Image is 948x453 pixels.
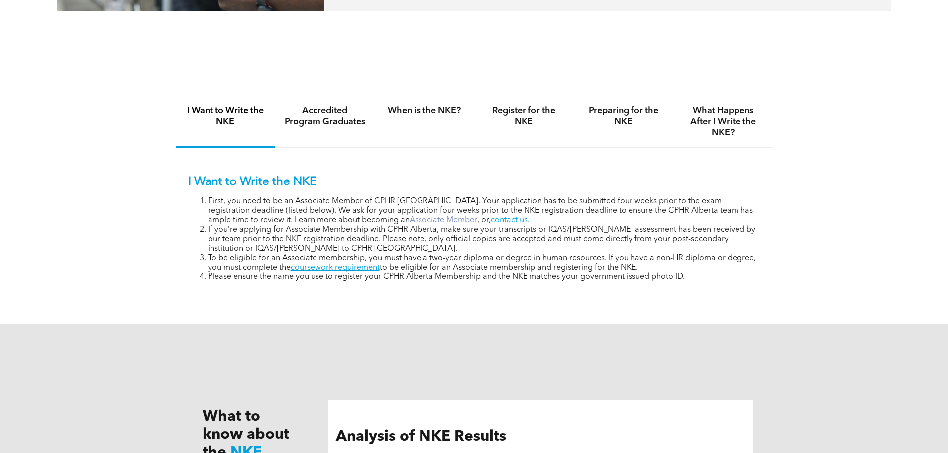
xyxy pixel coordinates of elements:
[336,429,506,444] span: Analysis of NKE Results
[384,105,465,116] h4: When is the NKE?
[208,225,760,254] li: If you’re applying for Associate Membership with CPHR Alberta, make sure your transcripts or IQAS...
[410,216,477,224] a: Associate Member
[185,105,266,127] h4: I Want to Write the NKE
[291,264,380,272] a: coursework requirement
[284,105,366,127] h4: Accredited Program Graduates
[208,272,760,282] li: Please ensure the name you use to register your CPHR Alberta Membership and the NKE matches your ...
[583,105,664,127] h4: Preparing for the NKE
[188,175,760,189] p: I Want to Write the NKE
[682,105,764,138] h4: What Happens After I Write the NKE?
[491,216,529,224] a: contact us.
[208,197,760,225] li: First, you need to be an Associate Member of CPHR [GEOGRAPHIC_DATA]. Your application has to be s...
[483,105,565,127] h4: Register for the NKE
[208,254,760,272] li: To be eligible for an Associate membership, you must have a two-year diploma or degree in human r...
